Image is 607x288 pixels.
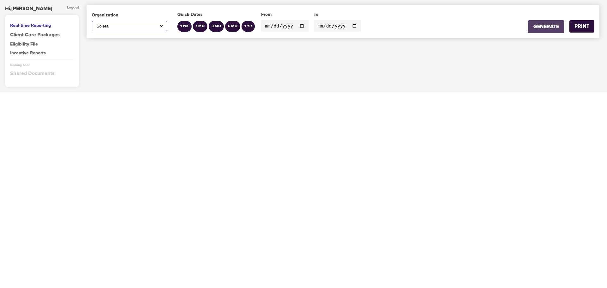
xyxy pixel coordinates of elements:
div: From [261,11,309,18]
div: 1 YR [244,24,252,29]
div: GENERATE [533,23,559,30]
a: Client Care Packages [10,31,74,39]
button: 3 MO [209,21,224,32]
div: Incentive Reports [10,50,74,56]
button: 1 WK [177,21,192,32]
div: 1 MO [196,24,205,29]
button: 1 YR [242,21,255,32]
div: Logout [67,5,79,12]
div: To [314,11,361,18]
div: Coming Soon [10,63,74,67]
button: PRINT [569,20,594,33]
button: 6 MO [225,21,240,32]
div: Hi, [PERSON_NAME] [5,5,52,12]
div: Shared Documents [10,70,74,77]
div: PRINT [574,23,589,30]
div: Organization [92,12,167,18]
div: 3 MO [212,24,221,29]
button: GENERATE [528,20,564,33]
div: 6 MO [228,24,237,29]
div: Eligibility File [10,41,74,47]
button: 1 MO [193,21,207,32]
div: Real-time Reporting [10,22,74,29]
div: 1 WK [180,24,189,29]
div: Quick Dates [177,11,256,18]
